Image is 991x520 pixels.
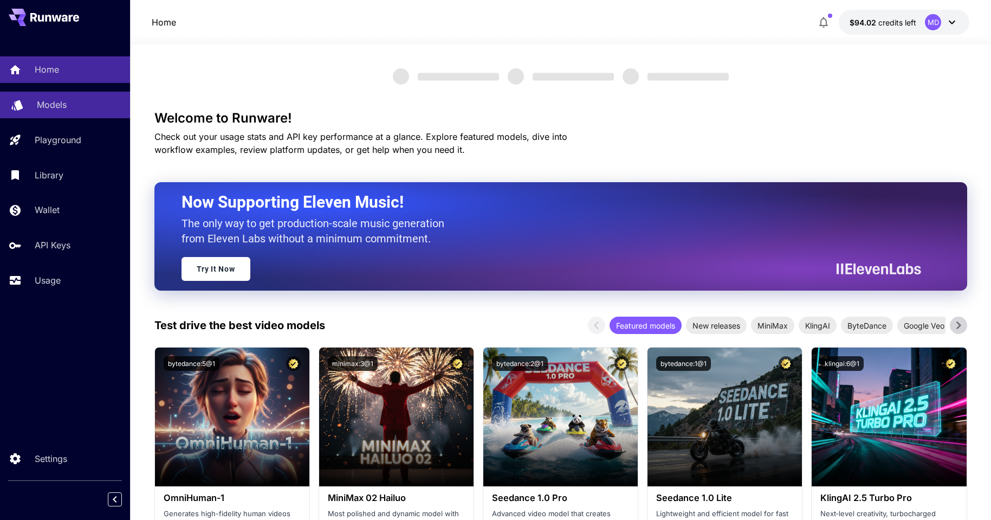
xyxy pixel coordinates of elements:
span: New releases [686,320,747,331]
span: Google Veo [897,320,951,331]
div: New releases [686,317,747,334]
span: credits left [878,18,916,27]
button: Collapse sidebar [108,492,122,506]
div: Featured models [610,317,682,334]
button: Certified Model – Vetted for best performance and includes a commercial license. [943,356,958,371]
button: Certified Model – Vetted for best performance and includes a commercial license. [614,356,629,371]
h3: Seedance 1.0 Pro [492,493,629,503]
img: alt [812,348,966,486]
span: $94.02 [850,18,878,27]
div: Collapse sidebar [116,490,130,509]
p: Models [37,98,67,111]
h3: Welcome to Runware! [154,111,967,126]
img: alt [319,348,474,486]
h3: Seedance 1.0 Lite [656,493,793,503]
p: Test drive the best video models [154,317,325,333]
p: Usage [35,274,61,287]
span: MiniMax [751,320,794,331]
p: Wallet [35,203,60,216]
button: bytedance:1@1 [656,356,711,371]
h3: MiniMax 02 Hailuo [328,493,465,503]
span: ByteDance [841,320,893,331]
h2: Now Supporting Eleven Music! [182,192,913,213]
div: MD [925,14,941,30]
button: Certified Model – Vetted for best performance and includes a commercial license. [450,356,465,371]
div: KlingAI [799,317,837,334]
h3: KlingAI 2.5 Turbo Pro [820,493,957,503]
div: ByteDance [841,317,893,334]
span: Check out your usage stats and API key performance at a glance. Explore featured models, dive int... [154,131,567,155]
img: alt [155,348,309,486]
img: alt [647,348,802,486]
button: $94.01679MD [839,10,969,35]
button: bytedance:2@1 [492,356,548,371]
p: Library [35,169,63,182]
img: alt [483,348,638,486]
h3: OmniHuman‑1 [164,493,301,503]
button: bytedance:5@1 [164,356,219,371]
button: Certified Model – Vetted for best performance and includes a commercial license. [779,356,793,371]
button: klingai:6@1 [820,356,864,371]
p: Home [35,63,59,76]
p: API Keys [35,239,70,252]
a: Home [152,16,176,29]
p: Settings [35,452,67,465]
div: Google Veo [897,317,951,334]
nav: breadcrumb [152,16,176,29]
span: Featured models [610,320,682,331]
button: minimax:3@1 [328,356,378,371]
p: Playground [35,133,81,146]
div: $94.01679 [850,17,916,28]
p: The only way to get production-scale music generation from Eleven Labs without a minimum commitment. [182,216,452,246]
span: KlingAI [799,320,837,331]
button: Certified Model – Vetted for best performance and includes a commercial license. [286,356,301,371]
div: MiniMax [751,317,794,334]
